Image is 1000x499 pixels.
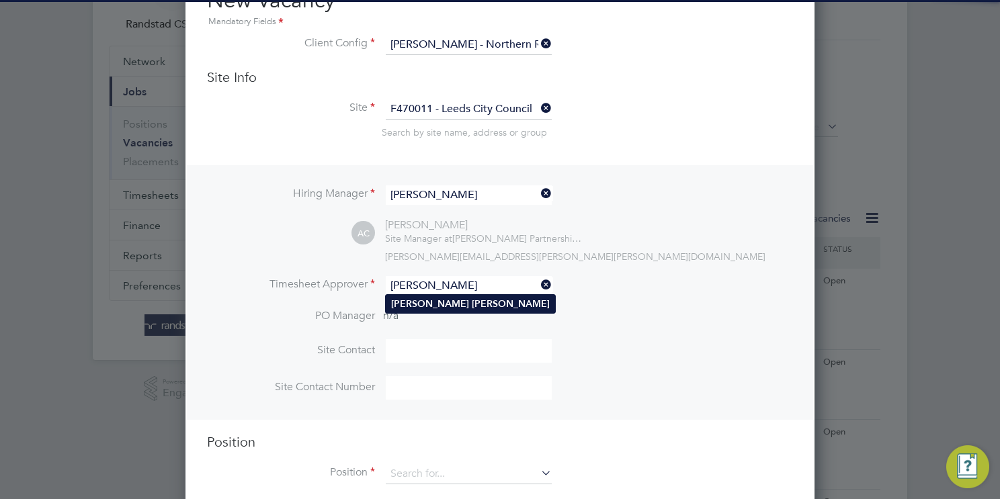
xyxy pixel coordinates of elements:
input: Search for... [386,276,552,296]
label: Site Contact Number [207,380,375,394]
span: Site Manager at [385,232,452,244]
div: [PERSON_NAME] [385,218,587,232]
label: Site [207,101,375,115]
label: Position [207,465,375,480]
button: Engage Resource Center [946,445,989,488]
label: Timesheet Approver [207,277,375,291]
div: [PERSON_NAME] Partnerships Limited [385,232,587,244]
div: Mandatory Fields [207,15,793,30]
h3: Site Info [207,69,793,86]
span: Search by site name, address or group [382,126,547,138]
h3: Position [207,433,793,451]
span: [PERSON_NAME][EMAIL_ADDRESS][PERSON_NAME][PERSON_NAME][DOMAIN_NAME] [385,251,765,263]
input: Search for... [386,35,552,55]
label: PO Manager [207,309,375,323]
label: Client Config [207,36,375,50]
label: Site Contact [207,343,375,357]
label: Hiring Manager [207,187,375,201]
b: [PERSON_NAME] [391,298,469,310]
span: n/a [383,309,399,322]
b: [PERSON_NAME] [472,298,550,310]
input: Search for... [386,99,552,120]
input: Search for... [386,464,552,484]
span: AC [351,222,375,245]
input: Search for... [386,185,552,205]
